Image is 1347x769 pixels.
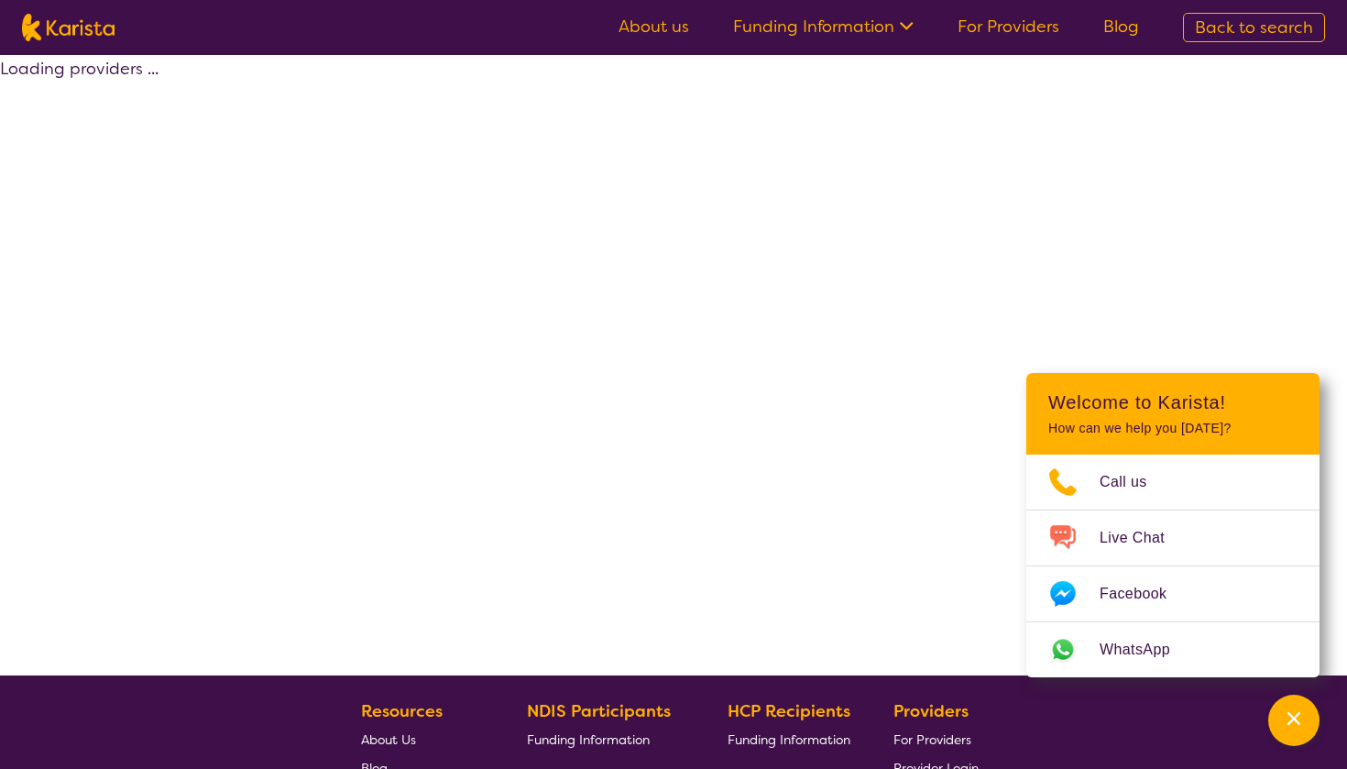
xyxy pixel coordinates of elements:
[728,700,850,722] b: HCP Recipients
[1100,468,1169,496] span: Call us
[527,725,684,753] a: Funding Information
[893,700,969,722] b: Providers
[619,16,689,38] a: About us
[893,725,979,753] a: For Providers
[527,731,650,748] span: Funding Information
[361,700,443,722] b: Resources
[1183,13,1325,42] a: Back to search
[1195,16,1313,38] span: Back to search
[1026,455,1320,677] ul: Choose channel
[958,16,1059,38] a: For Providers
[1268,695,1320,746] button: Channel Menu
[733,16,914,38] a: Funding Information
[22,14,115,41] img: Karista logo
[1048,421,1298,436] p: How can we help you [DATE]?
[361,731,416,748] span: About Us
[1026,373,1320,677] div: Channel Menu
[1100,580,1188,608] span: Facebook
[527,700,671,722] b: NDIS Participants
[1048,391,1298,413] h2: Welcome to Karista!
[728,725,850,753] a: Funding Information
[893,731,971,748] span: For Providers
[361,725,484,753] a: About Us
[1103,16,1139,38] a: Blog
[1100,524,1187,552] span: Live Chat
[728,731,850,748] span: Funding Information
[1026,622,1320,677] a: Web link opens in a new tab.
[1100,636,1192,664] span: WhatsApp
